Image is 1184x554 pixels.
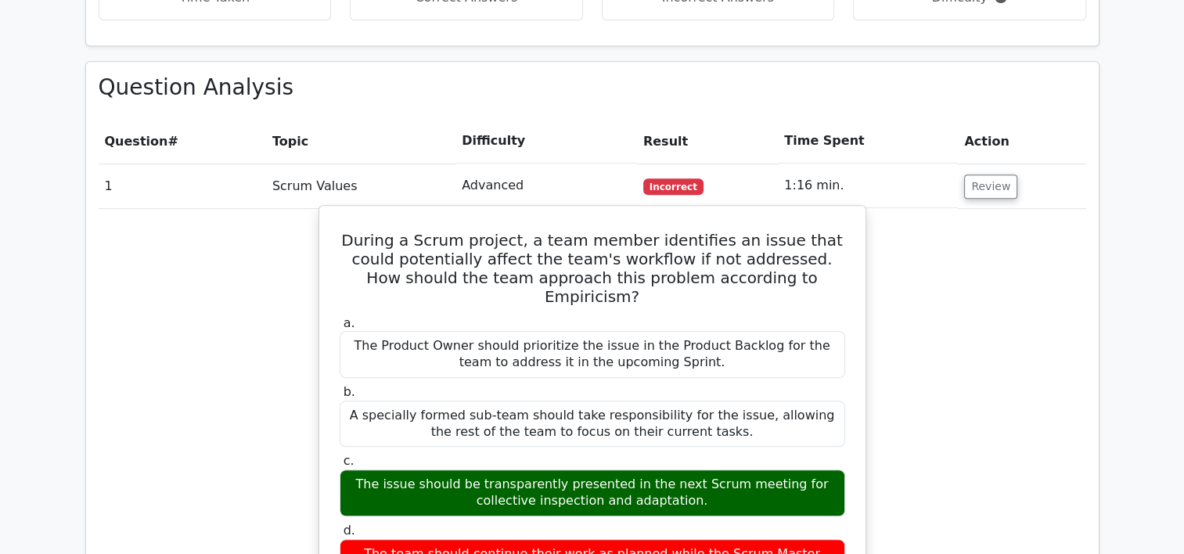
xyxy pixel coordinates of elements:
[344,384,355,399] span: b.
[340,469,845,516] div: The issue should be transparently presented in the next Scrum meeting for collective inspection a...
[344,315,355,330] span: a.
[344,453,354,468] span: c.
[455,119,637,164] th: Difficulty
[99,164,266,208] td: 1
[338,231,847,306] h5: During a Scrum project, a team member identifies an issue that could potentially affect the team'...
[266,119,455,164] th: Topic
[778,119,958,164] th: Time Spent
[99,119,266,164] th: #
[340,401,845,448] div: A specially formed sub-team should take responsibility for the issue, allowing the rest of the te...
[340,331,845,378] div: The Product Owner should prioritize the issue in the Product Backlog for the team to address it i...
[266,164,455,208] td: Scrum Values
[643,178,704,194] span: Incorrect
[344,523,355,538] span: d.
[99,74,1086,101] h3: Question Analysis
[958,119,1085,164] th: Action
[964,174,1017,199] button: Review
[637,119,778,164] th: Result
[105,134,168,149] span: Question
[455,164,637,208] td: Advanced
[778,164,958,208] td: 1:16 min.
